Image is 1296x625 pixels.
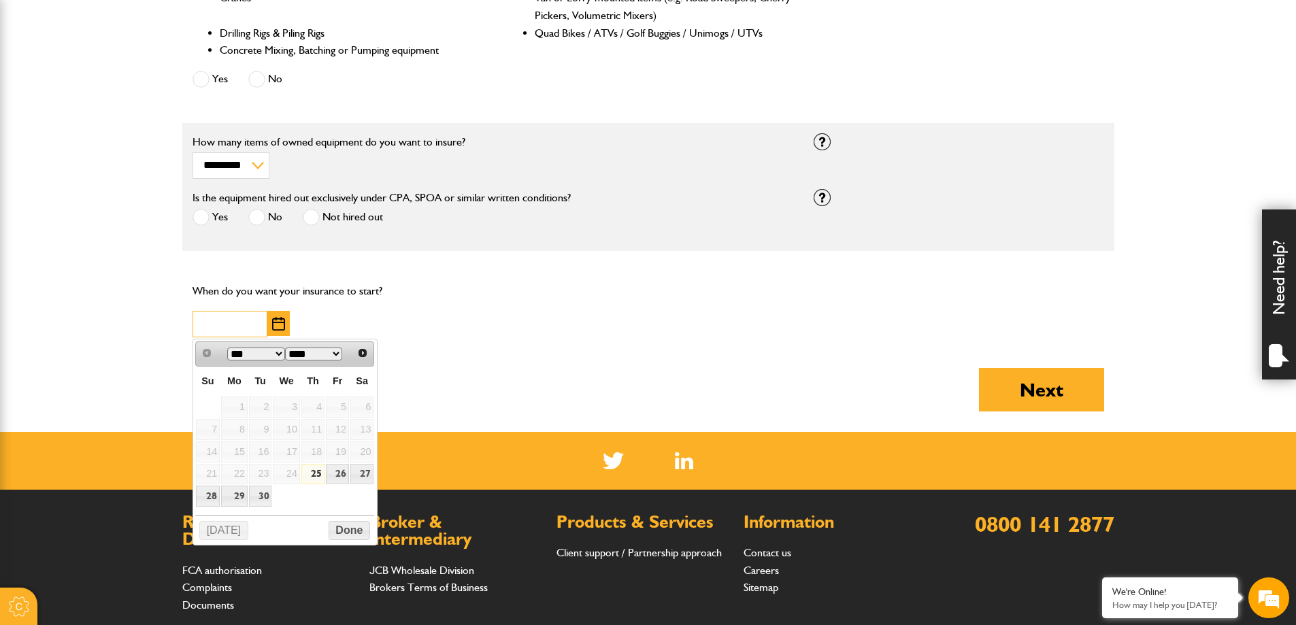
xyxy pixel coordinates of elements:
span: Next [357,348,368,358]
a: 29 [221,486,248,507]
a: Client support / Partnership approach [556,546,722,559]
img: Choose date [272,317,285,331]
a: Complaints [182,581,232,594]
div: We're Online! [1112,586,1228,598]
h2: Broker & Intermediary [369,513,543,548]
li: Drilling Rigs & Piling Rigs [220,24,478,42]
span: Tuesday [254,375,266,386]
label: Not hired out [303,209,383,226]
label: How many items of owned equipment do you want to insure? [193,137,793,148]
button: [DATE] [199,521,248,540]
input: Enter your email address [18,166,248,196]
label: Yes [193,71,228,88]
span: Friday [333,375,342,386]
a: Documents [182,598,234,611]
label: No [248,209,282,226]
span: Sunday [201,375,214,386]
a: LinkedIn [675,452,693,469]
a: Sitemap [744,581,778,594]
a: Brokers Terms of Business [369,581,488,594]
a: Careers [744,564,779,577]
label: Is the equipment hired out exclusively under CPA, SPOA or similar written conditions? [193,192,571,203]
h2: Regulations & Documents [182,513,356,548]
div: Need help? [1262,209,1296,379]
input: Enter your last name [18,126,248,156]
a: JCB Wholesale Division [369,564,474,577]
img: Linked In [675,452,693,469]
li: Concrete Mixing, Batching or Pumping equipment [220,41,478,59]
a: 25 [301,464,325,485]
img: Twitter [603,452,624,469]
label: Yes [193,209,228,226]
a: FCA authorisation [182,564,262,577]
li: Quad Bikes / ATVs / Golf Buggies / Unimogs / UTVs [535,24,793,42]
input: Enter your phone number [18,206,248,236]
label: No [248,71,282,88]
span: Monday [227,375,242,386]
p: When do you want your insurance to start? [193,282,483,300]
p: How may I help you today? [1112,600,1228,610]
a: 0800 141 2877 [975,511,1114,537]
a: 30 [249,486,272,507]
img: d_20077148190_company_1631870298795_20077148190 [23,75,57,95]
em: Start Chat [185,419,247,437]
span: Saturday [356,375,368,386]
span: Wednesday [280,375,294,386]
a: Contact us [744,546,791,559]
h2: Products & Services [556,513,730,531]
h2: Information [744,513,917,531]
a: 26 [326,464,349,485]
a: Next [353,343,373,363]
textarea: Type your message and hit 'Enter' [18,246,248,407]
div: Minimize live chat window [223,7,256,39]
button: Done [329,521,370,540]
span: Thursday [307,375,319,386]
button: Next [979,368,1104,411]
a: 27 [350,464,373,485]
a: 28 [196,486,220,507]
div: Chat with us now [71,76,229,94]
